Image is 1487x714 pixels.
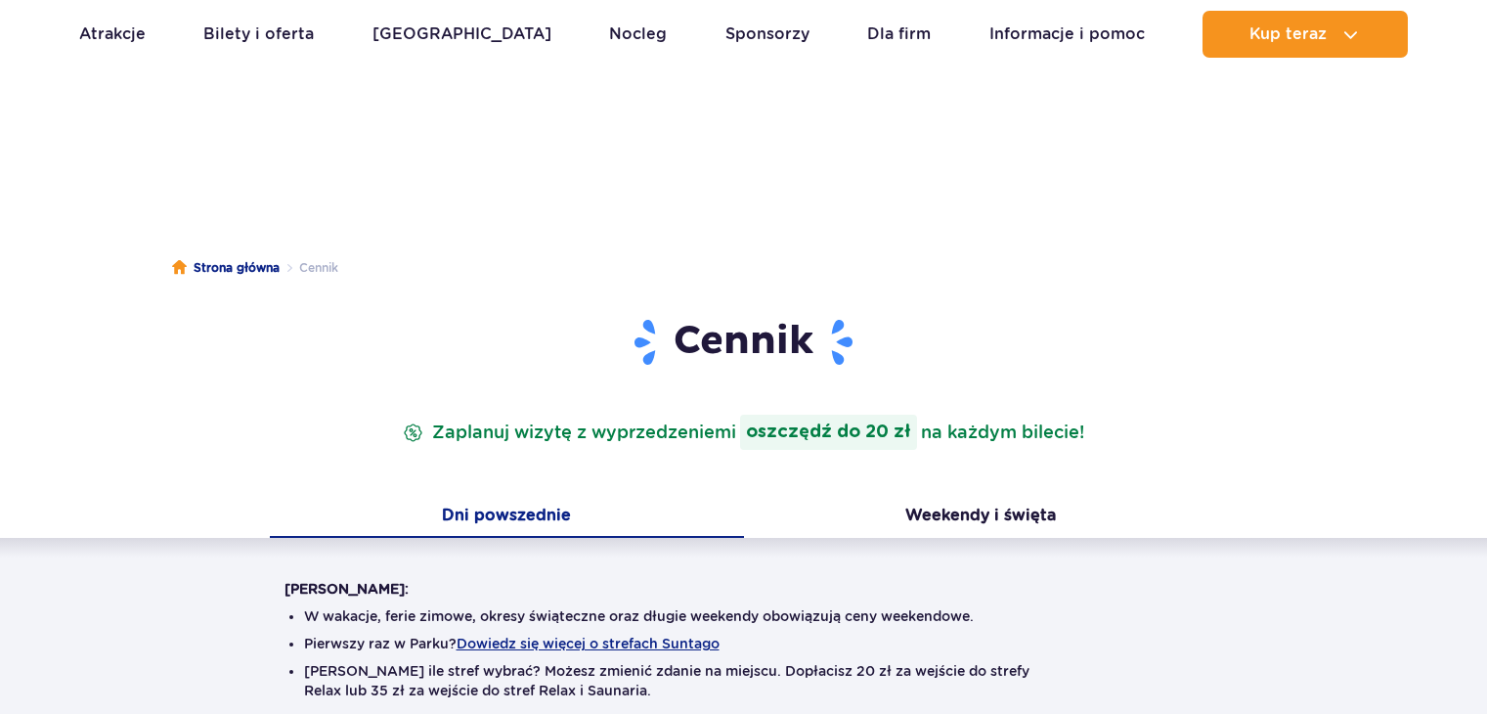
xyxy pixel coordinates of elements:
[280,258,338,278] li: Cennik
[284,581,409,597] strong: [PERSON_NAME]:
[1203,11,1408,58] button: Kup teraz
[867,11,931,58] a: Dla firm
[609,11,667,58] a: Nocleg
[725,11,809,58] a: Sponsorzy
[457,636,720,651] button: Dowiedz się więcej o strefach Suntago
[1249,25,1327,43] span: Kup teraz
[172,258,280,278] a: Strona główna
[372,11,551,58] a: [GEOGRAPHIC_DATA]
[399,415,1088,450] p: Zaplanuj wizytę z wyprzedzeniem na każdym bilecie!
[304,661,1184,700] li: [PERSON_NAME] ile stref wybrać? Możesz zmienić zdanie na miejscu. Dopłacisz 20 zł za wejście do s...
[284,317,1203,368] h1: Cennik
[304,606,1184,626] li: W wakacje, ferie zimowe, okresy świąteczne oraz długie weekendy obowiązują ceny weekendowe.
[989,11,1145,58] a: Informacje i pomoc
[79,11,146,58] a: Atrakcje
[270,497,744,538] button: Dni powszednie
[744,497,1218,538] button: Weekendy i święta
[203,11,314,58] a: Bilety i oferta
[304,634,1184,653] li: Pierwszy raz w Parku?
[740,415,917,450] strong: oszczędź do 20 zł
